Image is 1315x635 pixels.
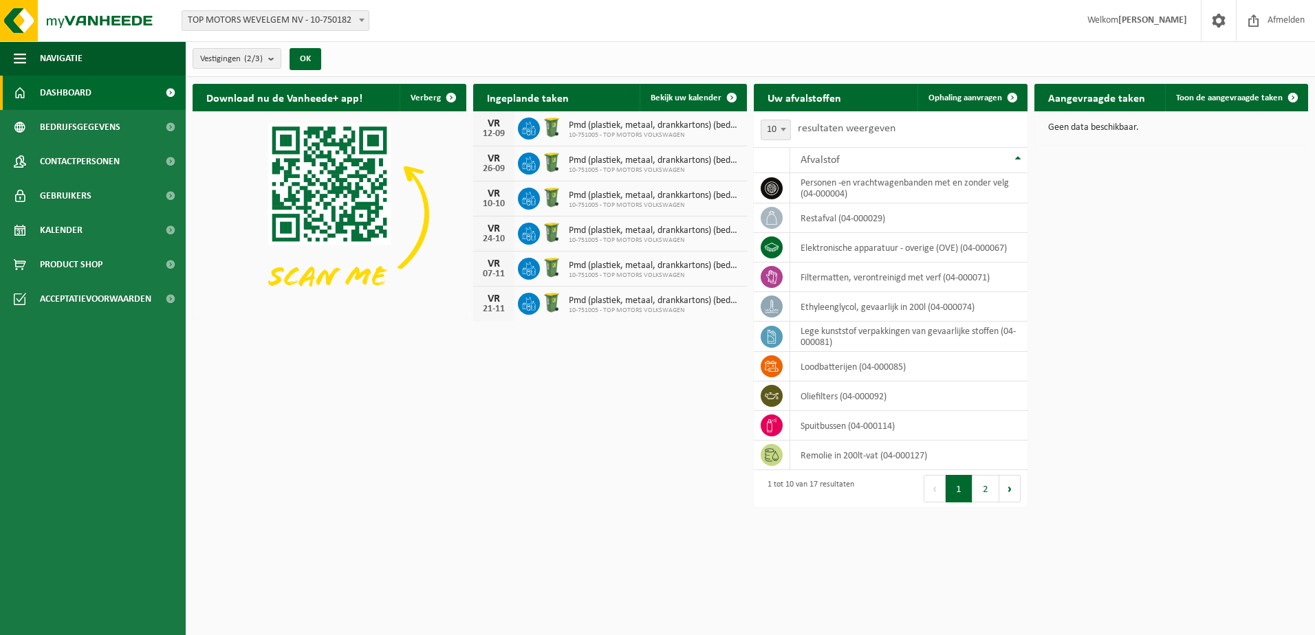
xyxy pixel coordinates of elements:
[182,10,369,31] span: TOP MOTORS WEVELGEM NV - 10-750182
[480,293,508,304] div: VR
[480,234,508,244] div: 24-10
[480,258,508,269] div: VR
[1165,84,1307,111] a: Toon de aangevraagde taken
[540,256,563,279] img: WB-0240-HPE-GN-50
[569,307,740,315] span: 10-751005 - TOP MOTORS VOLKSWAGEN
[790,203,1028,233] td: restafval (04-000029)
[928,93,1002,102] span: Ophaling aanvragen
[480,118,508,129] div: VR
[798,123,895,134] label: resultaten weergeven
[540,115,563,139] img: WB-0240-HPE-GN-50
[1118,15,1187,25] strong: [PERSON_NAME]
[40,144,120,179] span: Contactpersonen
[540,151,563,174] img: WB-0240-HPE-GN-50
[40,247,102,282] span: Product Shop
[540,221,563,244] img: WB-0240-HPE-GN-50
[569,296,740,307] span: Pmd (plastiek, metaal, drankkartons) (bedrijven)
[1048,123,1294,133] p: Geen data beschikbaar.
[790,173,1028,203] td: personen -en vrachtwagenbanden met en zonder velg (04-000004)
[480,199,508,209] div: 10-10
[1034,84,1159,111] h2: Aangevraagde taken
[40,213,83,247] span: Kalender
[480,153,508,164] div: VR
[480,223,508,234] div: VR
[924,475,946,502] button: Previous
[193,84,376,111] h2: Download nu de Vanheede+ app!
[790,292,1028,322] td: ethyleenglycol, gevaarlijk in 200l (04-000074)
[761,120,790,140] span: 10
[182,11,369,30] span: TOP MOTORS WEVELGEM NV - 10-750182
[40,282,151,316] span: Acceptatievoorwaarden
[40,110,120,144] span: Bedrijfsgegevens
[569,131,740,140] span: 10-751005 - TOP MOTORS VOLKSWAGEN
[569,225,740,236] span: Pmd (plastiek, metaal, drankkartons) (bedrijven)
[946,475,972,502] button: 1
[761,474,854,504] div: 1 tot 10 van 17 resultaten
[651,93,721,102] span: Bekijk uw kalender
[7,605,230,635] iframe: chat widget
[290,48,321,70] button: OK
[790,322,1028,352] td: lege kunststof verpakkingen van gevaarlijke stoffen (04-000081)
[40,179,91,213] span: Gebruikers
[200,49,263,69] span: Vestigingen
[480,129,508,139] div: 12-09
[480,304,508,314] div: 21-11
[480,188,508,199] div: VR
[999,475,1021,502] button: Next
[540,291,563,314] img: WB-0240-HPE-GN-50
[193,111,466,317] img: Download de VHEPlus App
[40,76,91,110] span: Dashboard
[972,475,999,502] button: 2
[193,48,281,69] button: Vestigingen(2/3)
[790,263,1028,292] td: filtermatten, verontreinigd met verf (04-000071)
[801,155,840,166] span: Afvalstof
[569,236,740,245] span: 10-751005 - TOP MOTORS VOLKSWAGEN
[569,271,740,280] span: 10-751005 - TOP MOTORS VOLKSWAGEN
[569,166,740,175] span: 10-751005 - TOP MOTORS VOLKSWAGEN
[400,84,465,111] button: Verberg
[480,164,508,174] div: 26-09
[761,120,791,140] span: 10
[569,155,740,166] span: Pmd (plastiek, metaal, drankkartons) (bedrijven)
[790,352,1028,381] td: loodbatterijen (04-000085)
[540,186,563,209] img: WB-0240-HPE-GN-50
[790,381,1028,411] td: oliefilters (04-000092)
[917,84,1026,111] a: Ophaling aanvragen
[569,260,740,271] span: Pmd (plastiek, metaal, drankkartons) (bedrijven)
[1176,93,1283,102] span: Toon de aangevraagde taken
[40,41,83,76] span: Navigatie
[569,120,740,131] span: Pmd (plastiek, metaal, drankkartons) (bedrijven)
[754,84,855,111] h2: Uw afvalstoffen
[790,411,1028,441] td: spuitbussen (04-000114)
[244,54,263,63] count: (2/3)
[480,269,508,279] div: 07-11
[790,441,1028,470] td: remolie in 200lt-vat (04-000127)
[640,84,746,111] a: Bekijk uw kalender
[790,233,1028,263] td: elektronische apparatuur - overige (OVE) (04-000067)
[569,201,740,210] span: 10-751005 - TOP MOTORS VOLKSWAGEN
[473,84,583,111] h2: Ingeplande taken
[569,190,740,201] span: Pmd (plastiek, metaal, drankkartons) (bedrijven)
[411,93,441,102] span: Verberg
